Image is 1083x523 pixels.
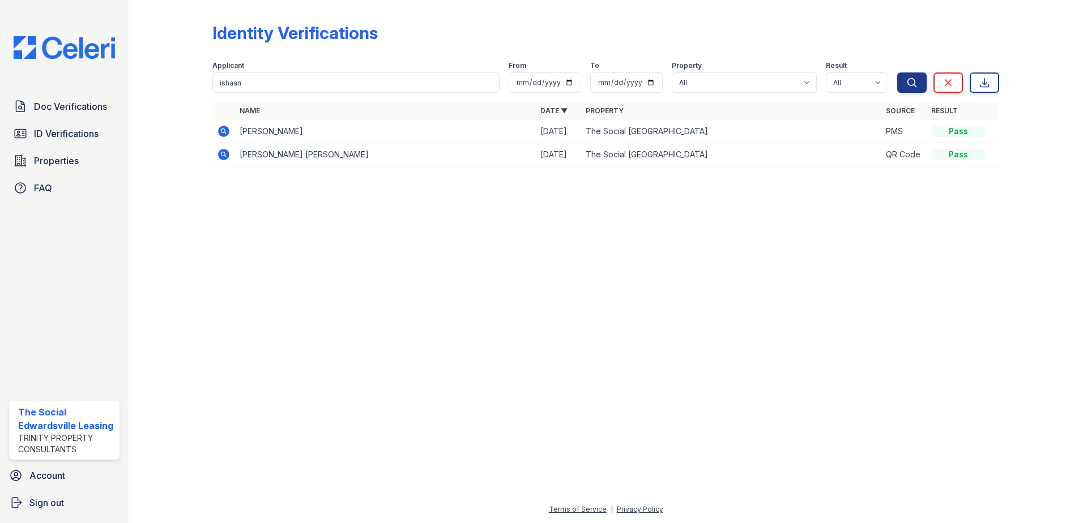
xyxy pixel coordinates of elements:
label: Property [672,61,702,70]
td: [DATE] [536,120,581,143]
label: To [590,61,599,70]
a: FAQ [9,177,120,199]
div: Pass [931,149,986,160]
a: Doc Verifications [9,95,120,118]
div: Pass [931,126,986,137]
td: The Social [GEOGRAPHIC_DATA] [581,143,882,166]
a: Properties [9,149,120,172]
div: | [611,505,613,513]
td: [PERSON_NAME] [235,120,536,143]
a: Property [586,106,624,115]
td: PMS [881,120,927,143]
label: Applicant [212,61,244,70]
a: Source [886,106,915,115]
span: FAQ [34,181,52,195]
div: The Social Edwardsville Leasing [18,405,115,432]
a: Sign out [5,491,124,514]
td: QR Code [881,143,927,166]
a: Date ▼ [540,106,568,115]
span: Doc Verifications [34,100,107,113]
a: Result [931,106,958,115]
span: Properties [34,154,79,168]
span: Sign out [29,496,64,509]
img: CE_Logo_Blue-a8612792a0a2168367f1c8372b55b34899dd931a85d93a1a3d3e32e68fde9ad4.png [5,36,124,59]
input: Search by name or phone number [212,72,500,93]
div: Identity Verifications [212,23,378,43]
td: The Social [GEOGRAPHIC_DATA] [581,120,882,143]
span: ID Verifications [34,127,99,140]
a: Privacy Policy [617,505,663,513]
label: Result [826,61,847,70]
label: From [509,61,526,70]
td: [PERSON_NAME] [PERSON_NAME] [235,143,536,166]
a: Terms of Service [549,505,607,513]
div: Trinity Property Consultants [18,432,115,455]
a: Name [240,106,260,115]
a: ID Verifications [9,122,120,145]
td: [DATE] [536,143,581,166]
a: Account [5,464,124,487]
span: Account [29,469,65,482]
